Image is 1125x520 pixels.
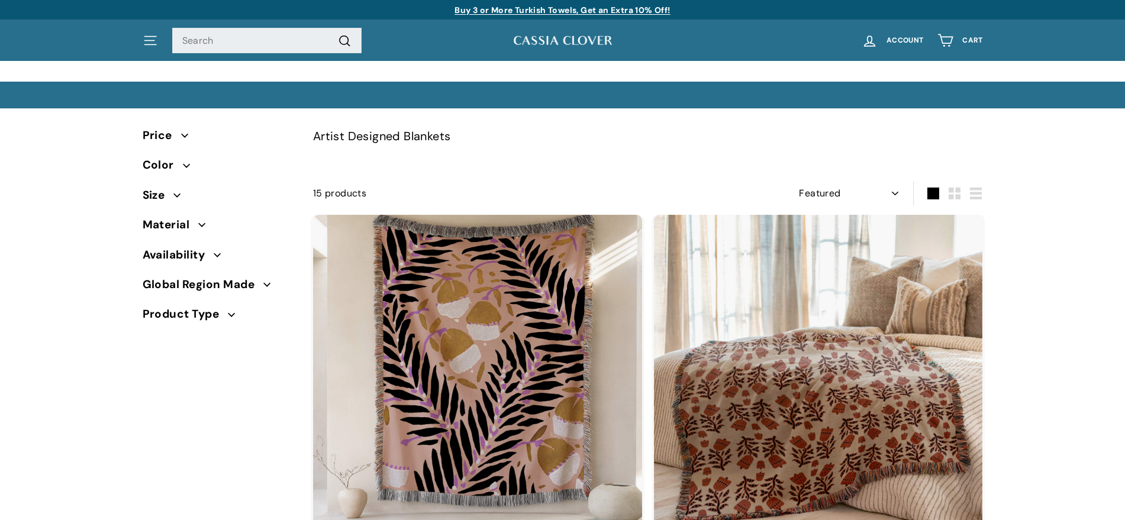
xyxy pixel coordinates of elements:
span: Price [143,127,181,144]
span: Product Type [143,305,228,323]
span: Cart [962,37,982,44]
span: Account [887,37,923,44]
span: Color [143,156,183,174]
button: Availability [143,243,294,273]
p: Artist Designed Blankets [313,127,983,146]
a: Buy 3 or More Turkish Towels, Get an Extra 10% Off! [454,5,670,15]
button: Color [143,153,294,183]
button: Size [143,183,294,213]
button: Material [143,213,294,243]
span: Availability [143,246,214,264]
a: Cart [930,23,989,58]
a: Account [855,23,930,58]
button: Price [143,124,294,153]
div: 15 products [313,186,648,201]
span: Size [143,186,174,204]
span: Material [143,216,199,234]
button: Product Type [143,302,294,332]
span: Global Region Made [143,276,264,293]
button: Global Region Made [143,273,294,302]
input: Search [172,28,362,54]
